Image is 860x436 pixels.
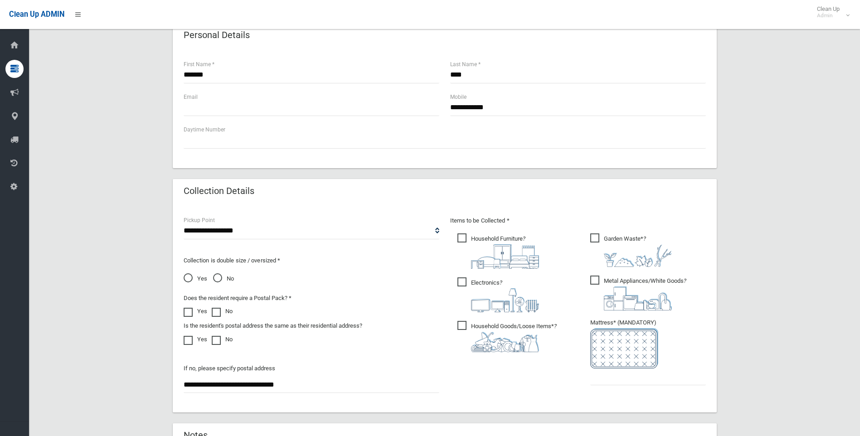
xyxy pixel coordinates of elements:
[457,321,557,352] span: Household Goods/Loose Items*
[450,215,706,226] p: Items to be Collected *
[184,293,292,304] label: Does the resident require a Postal Pack? *
[173,182,265,200] header: Collection Details
[184,334,207,345] label: Yes
[184,320,362,331] label: Is the resident's postal address the same as their residential address?
[471,323,557,352] i: ?
[213,273,234,284] span: No
[471,244,539,269] img: aa9efdbe659d29b613fca23ba79d85cb.png
[471,288,539,312] img: 394712a680b73dbc3d2a6a3a7ffe5a07.png
[817,12,840,19] small: Admin
[173,26,261,44] header: Personal Details
[604,235,672,267] i: ?
[471,235,539,269] i: ?
[604,244,672,267] img: 4fd8a5c772b2c999c83690221e5242e0.png
[212,334,233,345] label: No
[590,328,658,368] img: e7408bece873d2c1783593a074e5cb2f.png
[812,5,849,19] span: Clean Up
[604,286,672,310] img: 36c1b0289cb1767239cdd3de9e694f19.png
[590,319,706,368] span: Mattress* (MANDATORY)
[184,255,439,266] p: Collection is double size / oversized *
[184,306,207,317] label: Yes
[212,306,233,317] label: No
[604,277,686,310] i: ?
[457,233,539,269] span: Household Furniture
[590,233,672,267] span: Garden Waste*
[471,332,539,352] img: b13cc3517677393f34c0a387616ef184.png
[184,363,275,374] label: If no, please specify postal address
[184,273,207,284] span: Yes
[457,277,539,312] span: Electronics
[590,276,686,310] span: Metal Appliances/White Goods
[471,279,539,312] i: ?
[9,10,64,19] span: Clean Up ADMIN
